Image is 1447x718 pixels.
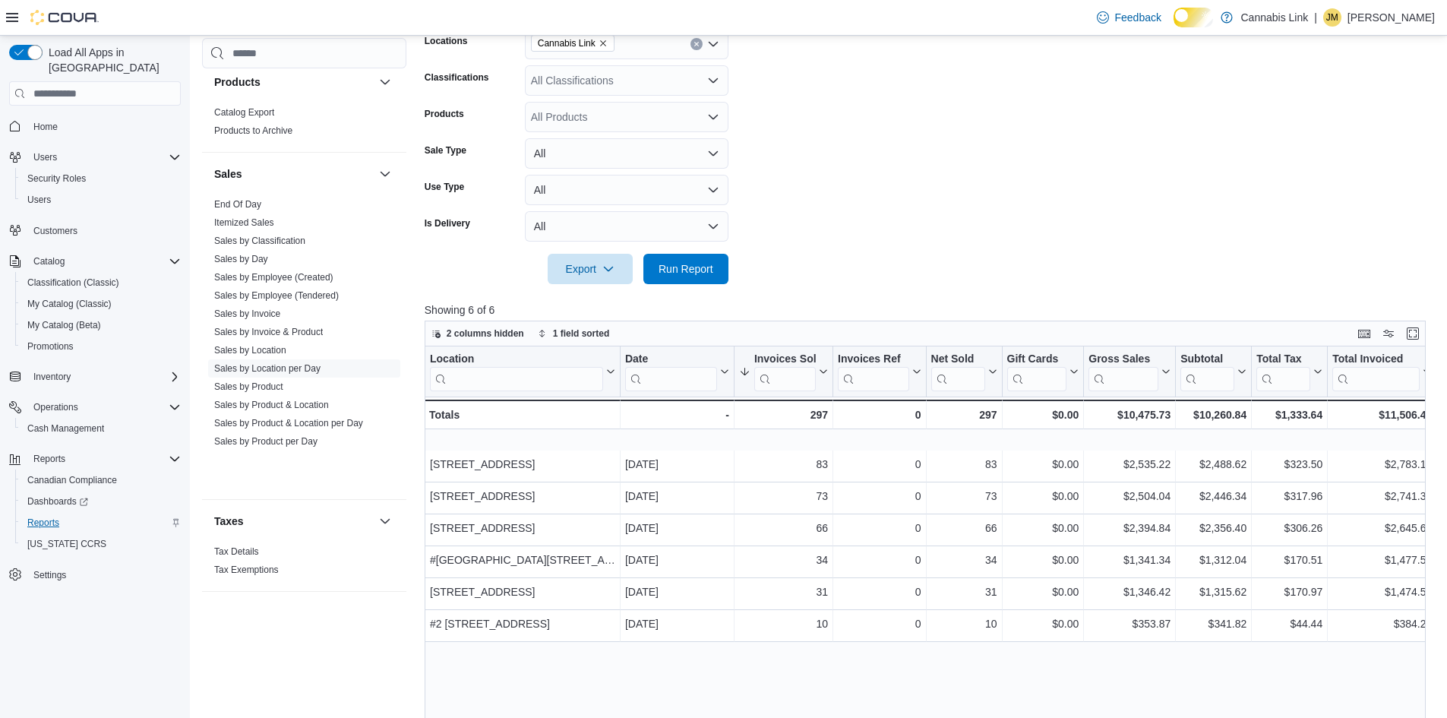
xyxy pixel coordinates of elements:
button: Export [548,254,633,284]
div: Jewel MacDonald [1323,8,1341,27]
h3: Products [214,74,261,90]
div: $2,504.04 [1088,487,1171,505]
button: Settings [3,564,187,586]
button: Invoices Sold [739,353,828,391]
a: Sales by Day [214,254,268,264]
span: Operations [33,401,78,413]
a: Sales by Employee (Tendered) [214,290,339,301]
label: Use Type [425,181,464,193]
div: $44.44 [1256,615,1322,633]
button: Catalog [27,252,71,270]
a: Promotions [21,337,80,356]
span: 2 columns hidden [447,327,524,340]
span: Sales by Product & Location per Day [214,417,363,429]
span: Customers [27,221,181,240]
span: Tax Exemptions [214,564,279,576]
img: Cova [30,10,99,25]
div: $1,312.04 [1180,551,1246,569]
div: 73 [930,487,997,505]
div: 83 [930,455,997,473]
p: [PERSON_NAME] [1347,8,1435,27]
div: $384.26 [1332,615,1432,633]
div: $2,488.62 [1180,455,1246,473]
div: Total Tax [1256,353,1310,367]
div: [DATE] [625,455,729,473]
div: Net Sold [930,353,984,391]
div: #2 [STREET_ADDRESS] [430,615,615,633]
a: Customers [27,222,84,240]
div: Gross Sales [1088,353,1158,367]
a: Tax Exemptions [214,565,279,575]
span: Load All Apps in [GEOGRAPHIC_DATA] [43,45,181,75]
div: $0.00 [1006,455,1079,473]
button: Location [430,353,615,391]
button: Subtotal [1180,353,1246,391]
div: Net Sold [930,353,984,367]
span: Sales by Product & Location [214,399,329,411]
button: Canadian Compliance [15,470,187,491]
div: 0 [838,615,921,633]
a: Home [27,118,64,136]
div: Date [625,353,717,367]
span: Cash Management [21,419,181,438]
div: $1,477.55 [1332,551,1432,569]
div: $11,506.48 [1332,406,1432,424]
a: Tax Details [214,546,259,557]
a: Classification (Classic) [21,274,125,292]
span: Reports [27,450,181,468]
span: Users [21,191,181,209]
button: 1 field sorted [532,324,616,343]
div: $2,446.34 [1180,487,1246,505]
div: 0 [838,519,921,537]
h3: Sales [214,166,242,182]
span: Tax Details [214,546,259,558]
button: Taxes [376,512,394,530]
span: Catalog [27,252,181,270]
div: Invoices Sold [754,353,816,367]
span: Settings [33,569,66,581]
div: $170.97 [1256,583,1322,601]
button: Remove Cannabis Link from selection in this group [599,39,608,48]
button: Inventory [3,366,187,387]
span: Promotions [27,340,74,353]
div: [STREET_ADDRESS] [430,583,615,601]
label: Classifications [425,71,489,84]
div: $1,315.62 [1180,583,1246,601]
button: Taxes [214,514,373,529]
div: Subtotal [1180,353,1234,367]
div: [DATE] [625,583,729,601]
button: Users [27,148,63,166]
span: Dark Mode [1174,27,1174,28]
div: 0 [838,551,921,569]
span: My Catalog (Classic) [27,298,112,310]
button: Classification (Classic) [15,272,187,293]
button: Run Report [643,254,728,284]
a: Sales by Classification [214,236,305,246]
span: Dashboards [27,495,88,508]
div: Invoices Sold [754,353,816,391]
button: All [525,138,728,169]
button: Reports [3,448,187,470]
a: Sales by Product & Location per Day [214,418,363,429]
button: Open list of options [707,74,719,87]
button: Products [214,74,373,90]
span: Operations [27,398,181,416]
div: $0.00 [1006,406,1079,424]
div: 31 [930,583,997,601]
span: My Catalog (Beta) [21,316,181,334]
a: Products to Archive [214,125,292,136]
a: Dashboards [15,491,187,512]
div: Invoices Ref [838,353,908,391]
button: Clear input [690,38,703,50]
div: Subtotal [1180,353,1234,391]
input: Dark Mode [1174,8,1214,27]
span: Sales by Employee (Created) [214,271,333,283]
a: Settings [27,566,72,584]
label: Is Delivery [425,217,470,229]
button: Sales [214,166,373,182]
label: Sale Type [425,144,466,157]
div: $306.26 [1256,519,1322,537]
div: $2,394.84 [1088,519,1171,537]
div: [STREET_ADDRESS] [430,455,615,473]
a: [US_STATE] CCRS [21,535,112,553]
